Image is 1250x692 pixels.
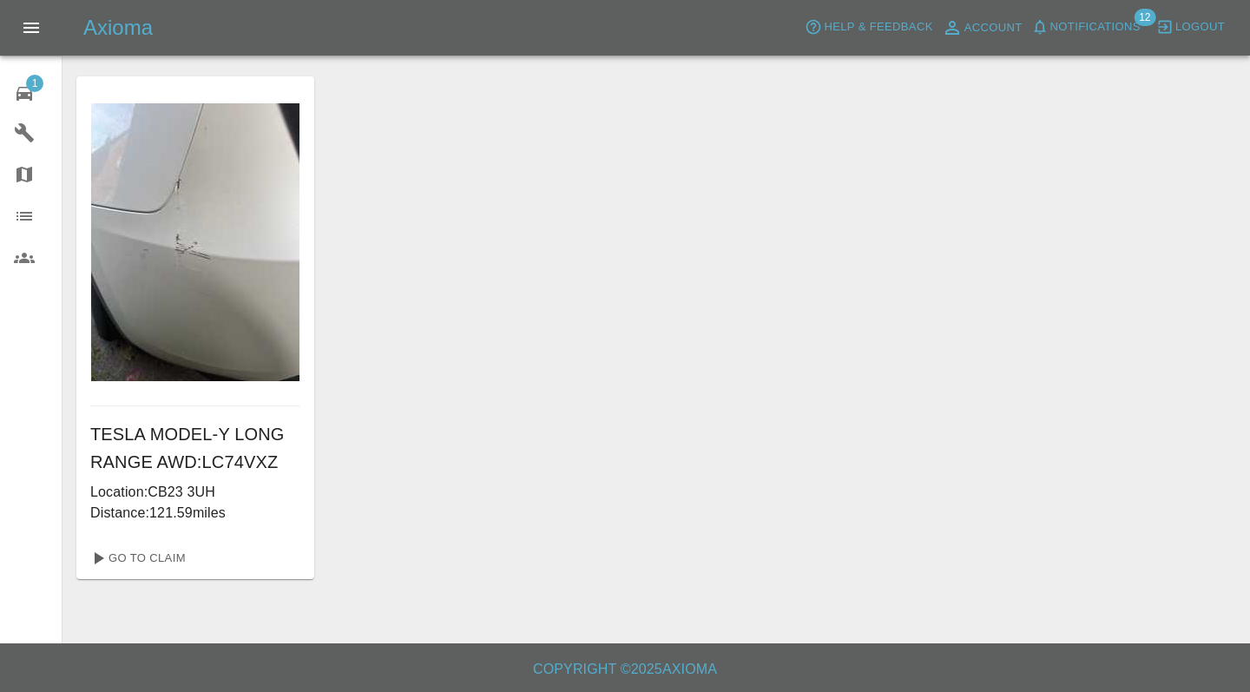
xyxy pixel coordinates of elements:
span: Notifications [1050,17,1141,37]
button: Help & Feedback [800,14,937,41]
button: Notifications [1027,14,1145,41]
button: Open drawer [10,7,52,49]
span: Logout [1175,17,1225,37]
p: Location: CB23 3UH [90,482,300,503]
h5: Axioma [83,14,153,42]
a: Account [937,14,1027,42]
span: Help & Feedback [824,17,932,37]
h6: TESLA MODEL-Y LONG RANGE AWD : LC74VXZ [90,420,300,476]
span: Account [964,18,1023,38]
button: Logout [1152,14,1229,41]
p: Distance: 121.59 miles [90,503,300,524]
span: 1 [26,75,43,92]
a: Go To Claim [83,544,190,572]
span: 12 [1134,9,1155,26]
h6: Copyright © 2025 Axioma [14,657,1236,682]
